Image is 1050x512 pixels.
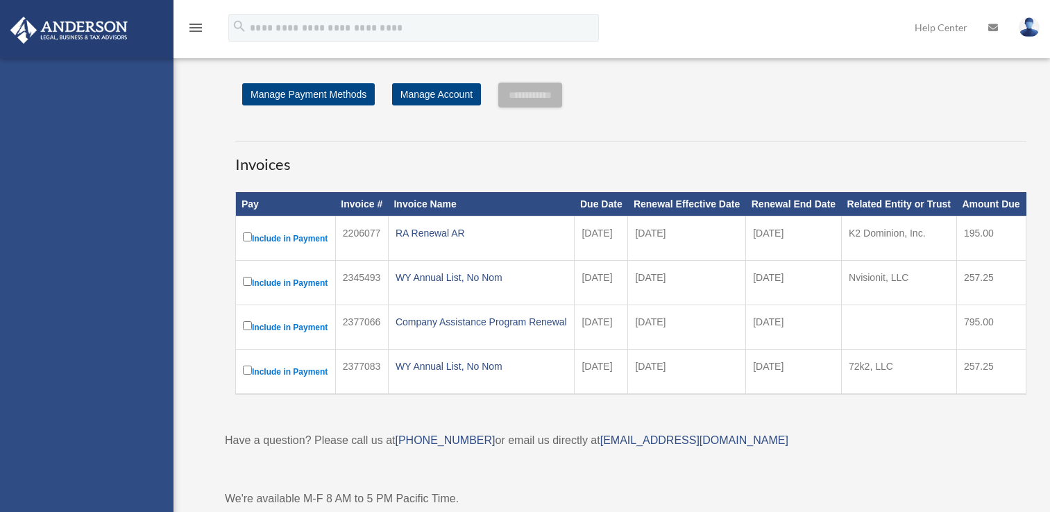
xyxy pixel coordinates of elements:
[335,305,388,349] td: 2377066
[243,230,328,247] label: Include in Payment
[6,17,132,44] img: Anderson Advisors Platinum Portal
[225,489,1037,509] p: We're available M-F 8 AM to 5 PM Pacific Time.
[187,24,204,36] a: menu
[243,366,252,375] input: Include in Payment
[335,260,388,305] td: 2345493
[842,349,957,394] td: 72k2, LLC
[956,216,1026,260] td: 195.00
[746,260,842,305] td: [DATE]
[956,192,1026,216] th: Amount Due
[243,363,328,380] label: Include in Payment
[396,357,568,376] div: WY Annual List, No Nom
[600,434,788,446] a: [EMAIL_ADDRESS][DOMAIN_NAME]
[335,216,388,260] td: 2206077
[628,260,746,305] td: [DATE]
[746,216,842,260] td: [DATE]
[575,260,628,305] td: [DATE]
[396,312,568,332] div: Company Assistance Program Renewal
[628,216,746,260] td: [DATE]
[746,192,842,216] th: Renewal End Date
[956,349,1026,394] td: 257.25
[225,431,1037,450] p: Have a question? Please call us at or email us directly at
[575,305,628,349] td: [DATE]
[575,349,628,394] td: [DATE]
[242,83,375,105] a: Manage Payment Methods
[243,274,328,291] label: Include in Payment
[243,232,252,241] input: Include in Payment
[746,349,842,394] td: [DATE]
[628,349,746,394] td: [DATE]
[575,192,628,216] th: Due Date
[956,305,1026,349] td: 795.00
[628,305,746,349] td: [DATE]
[396,268,568,287] div: WY Annual List, No Nom
[388,192,575,216] th: Invoice Name
[396,223,568,243] div: RA Renewal AR
[235,141,1026,176] h3: Invoices
[243,277,252,286] input: Include in Payment
[335,349,388,394] td: 2377083
[243,321,252,330] input: Include in Payment
[187,19,204,36] i: menu
[335,192,388,216] th: Invoice #
[956,260,1026,305] td: 257.25
[842,192,957,216] th: Related Entity or Trust
[842,260,957,305] td: Nvisionit, LLC
[243,318,328,336] label: Include in Payment
[392,83,481,105] a: Manage Account
[628,192,746,216] th: Renewal Effective Date
[232,19,247,34] i: search
[575,216,628,260] td: [DATE]
[1019,17,1040,37] img: User Pic
[395,434,495,446] a: [PHONE_NUMBER]
[236,192,336,216] th: Pay
[746,305,842,349] td: [DATE]
[842,216,957,260] td: K2 Dominion, Inc.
